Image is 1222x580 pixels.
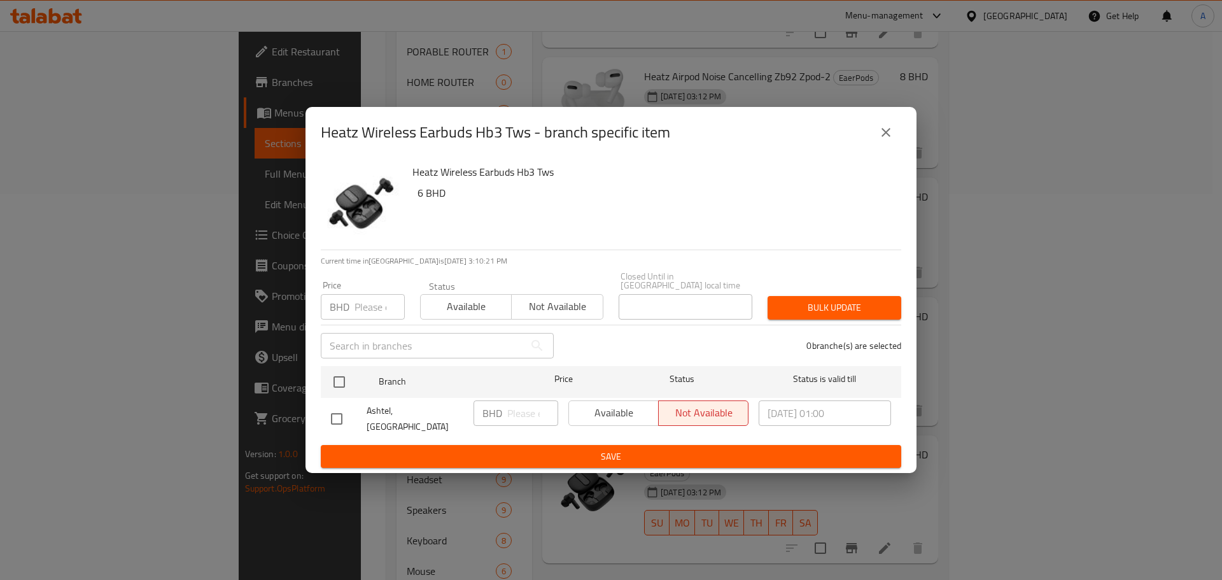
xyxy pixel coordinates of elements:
[355,294,405,320] input: Please enter price
[321,122,670,143] h2: Heatz Wireless Earbuds Hb3 Tws - branch specific item
[778,300,891,316] span: Bulk update
[330,299,349,315] p: BHD
[511,294,603,320] button: Not available
[426,297,507,316] span: Available
[418,184,891,202] h6: 6 BHD
[517,297,598,316] span: Not available
[331,449,891,465] span: Save
[412,163,891,181] h6: Heatz Wireless Earbuds Hb3 Tws
[507,400,558,426] input: Please enter price
[521,371,606,387] span: Price
[871,117,901,148] button: close
[367,403,463,435] span: Ashtel, [GEOGRAPHIC_DATA]
[482,406,502,421] p: BHD
[768,296,901,320] button: Bulk update
[379,374,511,390] span: Branch
[420,294,512,320] button: Available
[616,371,748,387] span: Status
[321,445,901,469] button: Save
[759,371,891,387] span: Status is valid till
[806,339,901,352] p: 0 branche(s) are selected
[321,333,524,358] input: Search in branches
[321,163,402,244] img: Heatz Wireless Earbuds Hb3 Tws
[321,255,901,267] p: Current time in [GEOGRAPHIC_DATA] is [DATE] 3:10:21 PM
